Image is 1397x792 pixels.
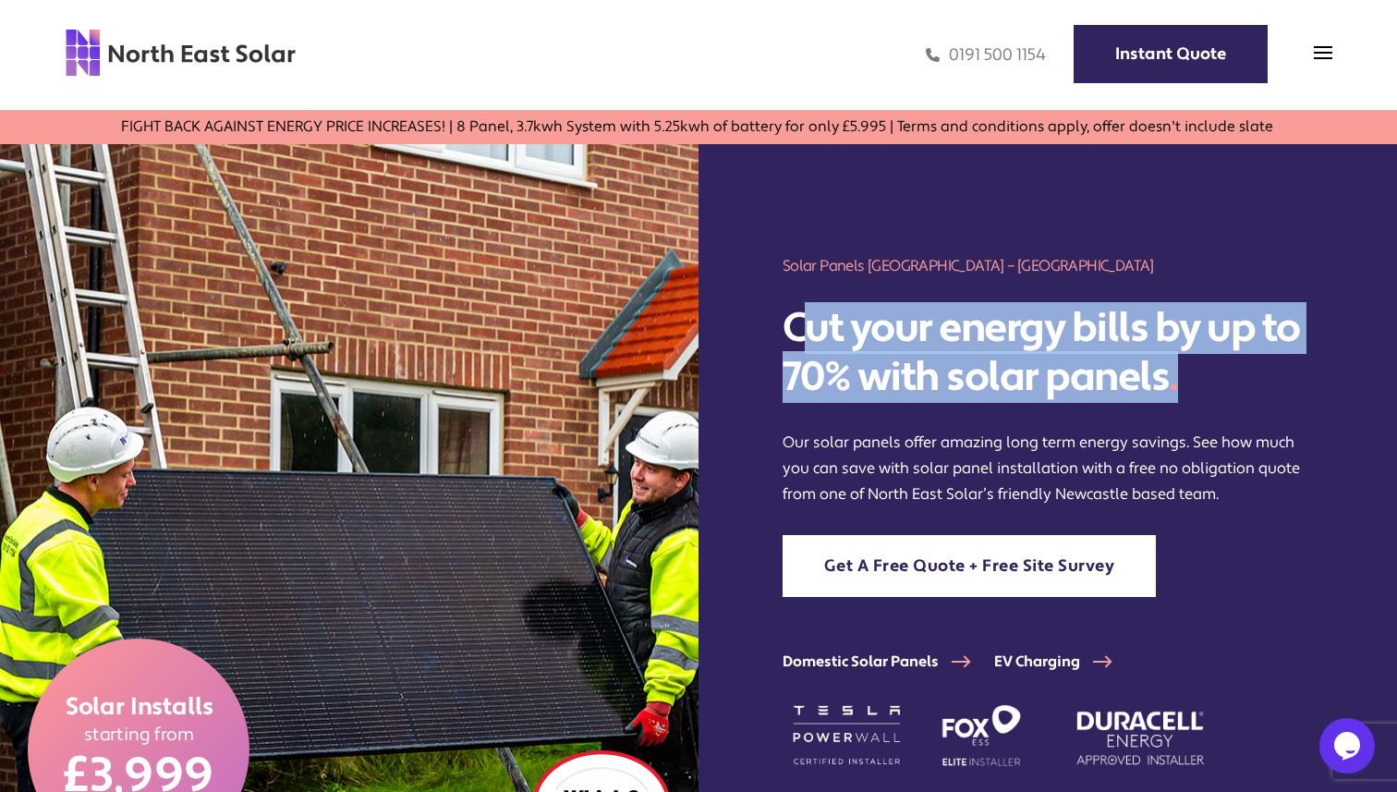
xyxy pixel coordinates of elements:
span: Solar Installs [65,692,213,724]
h2: Cut your energy bills by up to 70% with solar panels [783,304,1314,402]
a: Get A Free Quote + Free Site Survey [783,535,1157,597]
img: menu icon [1314,43,1332,62]
h1: Solar Panels [GEOGRAPHIC_DATA] – [GEOGRAPHIC_DATA] [783,255,1314,276]
iframe: chat widget [1319,718,1379,774]
img: north east solar logo [65,28,297,78]
a: Domestic Solar Panels [783,652,994,671]
img: phone icon [926,44,940,66]
span: starting from [83,723,194,746]
a: EV Charging [994,652,1136,671]
span: . [1169,351,1178,403]
a: Instant Quote [1074,25,1268,83]
p: Our solar panels offer amazing long term energy savings. See how much you can save with solar pan... [783,430,1314,507]
a: 0191 500 1154 [926,44,1046,66]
